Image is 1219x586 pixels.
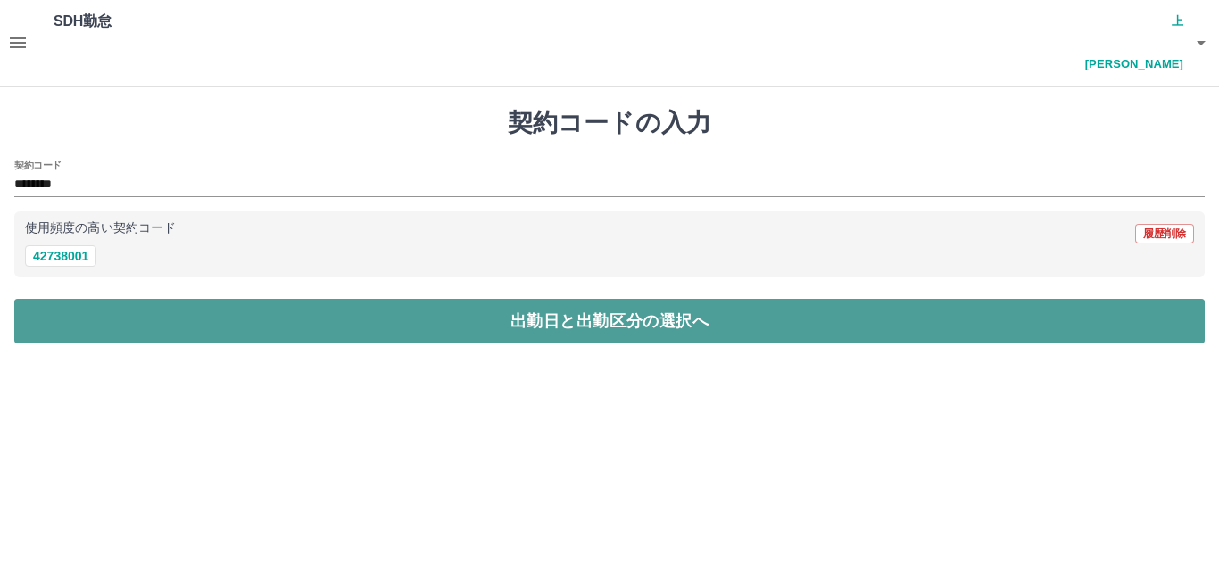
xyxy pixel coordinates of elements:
h1: 契約コードの入力 [14,108,1205,138]
button: 出勤日と出勤区分の選択へ [14,299,1205,343]
h2: 契約コード [14,158,62,172]
button: 履歴削除 [1135,224,1194,243]
p: 使用頻度の高い契約コード [25,222,176,235]
button: 42738001 [25,245,96,267]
